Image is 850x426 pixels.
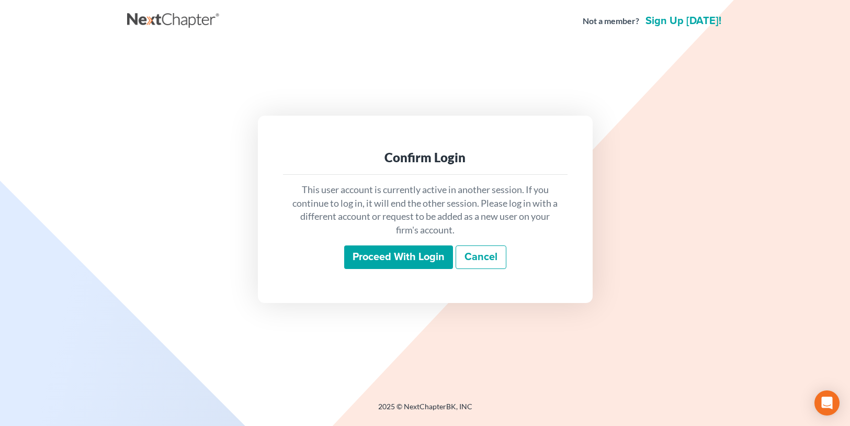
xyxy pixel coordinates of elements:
[344,245,453,270] input: Proceed with login
[814,390,840,416] div: Open Intercom Messenger
[127,401,723,420] div: 2025 © NextChapterBK, INC
[583,15,639,27] strong: Not a member?
[291,149,559,166] div: Confirm Login
[643,16,723,26] a: Sign up [DATE]!
[456,245,506,270] a: Cancel
[291,183,559,237] p: This user account is currently active in another session. If you continue to log in, it will end ...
